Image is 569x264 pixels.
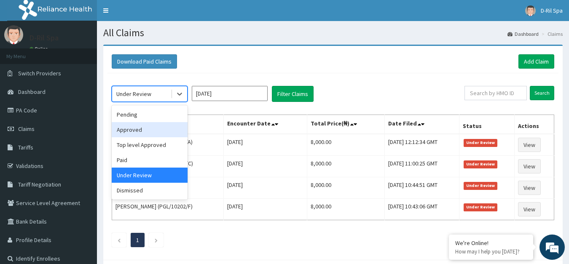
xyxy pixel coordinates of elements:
th: Encounter Date [224,115,307,134]
td: 8,000.00 [307,134,385,156]
a: View [518,138,541,152]
div: Pending [112,107,188,122]
span: Claims [18,125,35,133]
td: 8,000.00 [307,177,385,199]
span: Under Review [464,182,498,189]
span: Under Review [464,160,498,168]
input: Search by HMO ID [464,86,527,100]
div: Under Review [116,90,151,98]
td: [DATE] 11:00:25 GMT [384,156,459,177]
th: Actions [515,115,554,134]
div: Under Review [112,168,188,183]
td: [PERSON_NAME] (PGL/10202/F) [112,199,224,220]
span: Dashboard [18,88,46,96]
td: [DATE] [224,156,307,177]
a: View [518,181,541,195]
button: Filter Claims [272,86,314,102]
a: Dashboard [507,30,539,37]
img: User Image [4,25,23,44]
p: How may I help you today? [455,248,527,255]
div: Paid [112,152,188,168]
a: Next page [154,236,158,244]
td: [DATE] [224,134,307,156]
a: Previous page [117,236,121,244]
div: Dismissed [112,183,188,198]
textarea: Type your message and hit 'Enter' [4,175,161,205]
a: View [518,159,541,173]
td: [DATE] 10:43:06 GMT [384,199,459,220]
td: [DATE] 12:12:34 GMT [384,134,459,156]
input: Search [530,86,554,100]
a: Add Claim [518,54,554,69]
th: Total Price(₦) [307,115,385,134]
div: Top level Approved [112,137,188,152]
td: [DATE] [224,199,307,220]
div: We're Online! [455,239,527,247]
td: 8,000.00 [307,199,385,220]
th: Status [459,115,514,134]
span: Under Review [464,203,498,211]
td: 8,000.00 [307,156,385,177]
h1: All Claims [103,27,563,38]
img: User Image [525,5,536,16]
input: Select Month and Year [192,86,268,101]
td: [DATE] 10:44:51 GMT [384,177,459,199]
p: D-Ril Spa [30,34,59,42]
td: [DATE] [224,177,307,199]
button: Download Paid Claims [112,54,177,69]
span: Switch Providers [18,69,61,77]
a: Page 1 is your current page [136,236,139,244]
img: d_794563401_company_1708531726252_794563401 [16,42,34,63]
div: Approved [112,122,188,137]
span: Under Review [464,139,498,147]
div: Chat with us now [44,47,142,58]
span: We're online! [49,79,116,164]
span: Tariff Negotiation [18,181,61,188]
th: Date Filed [384,115,459,134]
a: Online [30,46,50,52]
li: Claims [539,30,563,37]
span: Tariffs [18,144,33,151]
div: Minimize live chat window [138,4,158,24]
span: D-Ril Spa [541,7,563,14]
a: View [518,202,541,216]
